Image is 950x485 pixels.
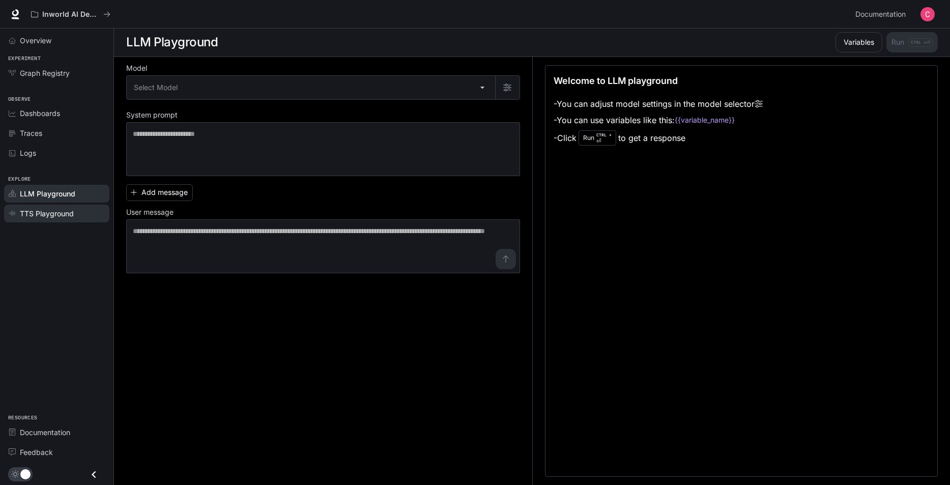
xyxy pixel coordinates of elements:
[20,427,70,438] span: Documentation
[675,115,735,125] code: {{variable_name}}
[20,35,51,46] span: Overview
[20,68,70,78] span: Graph Registry
[20,108,60,119] span: Dashboards
[126,209,174,216] p: User message
[4,104,109,122] a: Dashboards
[42,10,99,19] p: Inworld AI Demos
[554,112,763,128] li: - You can use variables like this:
[855,8,906,21] span: Documentation
[20,128,42,138] span: Traces
[579,130,616,146] div: Run
[4,124,109,142] a: Traces
[20,468,31,479] span: Dark mode toggle
[126,32,218,52] h1: LLM Playground
[126,184,193,201] button: Add message
[26,4,115,24] button: All workspaces
[126,111,178,119] p: System prompt
[127,76,495,99] div: Select Model
[836,32,882,52] button: Variables
[554,96,763,112] li: - You can adjust model settings in the model selector
[596,132,612,144] p: ⏎
[20,148,36,158] span: Logs
[4,185,109,203] a: LLM Playground
[596,132,612,138] p: CTRL +
[20,188,75,199] span: LLM Playground
[920,7,935,21] img: User avatar
[554,74,678,88] p: Welcome to LLM playground
[20,208,74,219] span: TTS Playground
[126,65,147,72] p: Model
[82,464,105,485] button: Close drawer
[134,82,178,93] span: Select Model
[4,423,109,441] a: Documentation
[4,64,109,82] a: Graph Registry
[554,128,763,148] li: - Click to get a response
[851,4,913,24] a: Documentation
[917,4,938,24] button: User avatar
[20,447,53,458] span: Feedback
[4,32,109,49] a: Overview
[4,144,109,162] a: Logs
[4,205,109,222] a: TTS Playground
[4,443,109,461] a: Feedback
